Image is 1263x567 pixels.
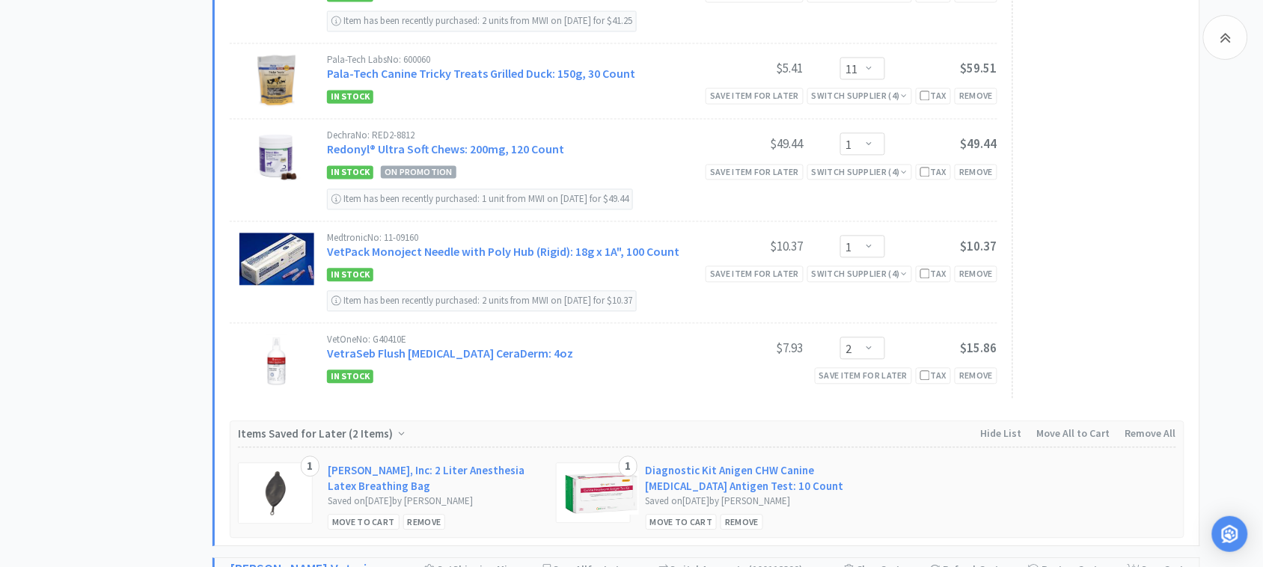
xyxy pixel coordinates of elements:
div: Switch Supplier ( 4 ) [812,89,908,103]
div: Move to Cart [328,515,400,530]
a: VetraSeb Flush [MEDICAL_DATA] CeraDerm: 4oz [327,346,573,361]
div: Tax [920,267,947,281]
div: Save item for later [706,266,804,282]
div: 1 [619,456,637,477]
div: Saved on [DATE] by [PERSON_NAME] [646,494,859,510]
div: Switch Supplier ( 4 ) [812,267,908,281]
span: 2 Items [352,427,389,441]
a: [PERSON_NAME], Inc: 2 Liter Anesthesia Latex Breathing Bag [328,463,541,494]
span: $10.37 [961,239,997,255]
div: Open Intercom Messenger [1212,516,1248,552]
div: $5.41 [691,60,803,78]
div: Remove [955,165,997,180]
div: Remove [955,368,997,384]
span: Hide List [981,427,1022,441]
div: Tax [920,369,947,383]
span: In Stock [327,370,373,384]
img: 12e4331faeb445d0bc8b079f758b8a4c_410484.png [265,335,288,387]
a: VetPack Monoject Needle with Poly Hub (Rigid): 18g x 1A", 100 Count [327,245,679,260]
div: Dechra No: RED2-8812 [327,131,691,141]
div: Save item for later [815,368,913,384]
div: Remove [955,88,997,104]
div: Item has been recently purchased: 2 units from MWI on [DATE] for $41.25 [327,11,637,32]
span: $49.44 [961,136,997,153]
a: Redonyl® Ultra Soft Chews: 200mg, 120 Count [327,142,564,157]
a: Diagnostic Kit Anigen CHW Canine [MEDICAL_DATA] Antigen Test: 10 Count [646,463,859,494]
div: Switch Supplier ( 4 ) [812,165,908,180]
div: Remove [955,266,997,282]
div: Item has been recently purchased: 2 units from MWI on [DATE] for $10.37 [327,291,637,312]
span: In Stock [327,269,373,282]
div: Tax [920,165,947,180]
div: Remove [403,515,446,530]
div: Pala-Tech Labs No: 600060 [327,55,691,65]
span: $15.86 [961,340,997,357]
img: 58ac140a2f5045cc902695880571a697_396238.png [257,55,296,108]
div: 1 [301,456,319,477]
div: Save item for later [706,165,804,180]
div: Save item for later [706,88,804,104]
span: In Stock [327,91,373,104]
div: Tax [920,89,947,103]
span: Remove All [1125,427,1176,441]
span: Move All to Cart [1037,427,1110,441]
div: Remove [721,515,763,530]
div: $49.44 [691,135,803,153]
div: VetOne No: G40410E [327,335,691,345]
div: Medtronic No: 11-09160 [327,233,691,243]
span: In Stock [327,166,373,180]
img: 9c447bb95fb14e0e9facdefa13479a36_10056.png [265,471,286,516]
span: $59.51 [961,61,997,77]
div: $7.93 [691,340,803,358]
div: $10.37 [691,238,803,256]
div: Item has been recently purchased: 1 unit from MWI on [DATE] for $49.44 [327,189,633,210]
img: 54f8580adc1e4deb9a5f8d27c0e94767_12178.png [564,471,639,515]
a: Pala-Tech Canine Tricky Treats Grilled Duck: 150g, 30 Count [327,67,635,82]
div: Move to Cart [646,515,718,530]
span: On Promotion [381,166,456,179]
img: 60cbd8724cc04f46b1a4d4832a2e42e7_1413.png [239,233,314,286]
div: Saved on [DATE] by [PERSON_NAME] [328,494,541,510]
img: 17fe7fd67f8d48c89406851592730f26_260593.png [252,131,300,183]
span: Items Saved for Later ( ) [238,427,397,441]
